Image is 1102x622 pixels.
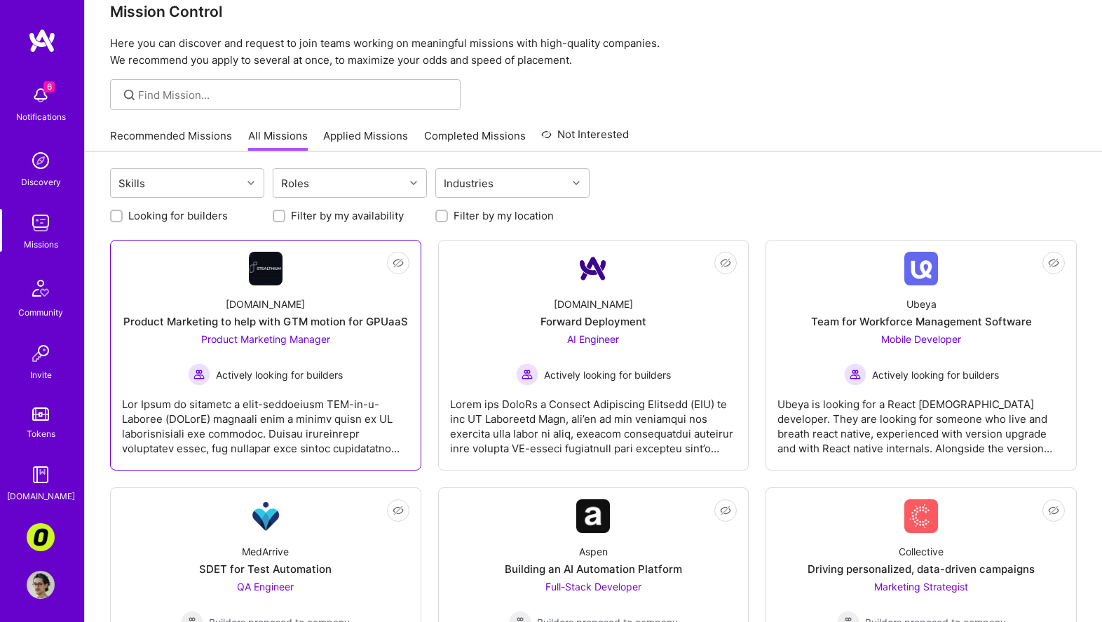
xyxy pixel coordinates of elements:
span: AI Engineer [567,333,619,345]
a: User Avatar [23,571,58,599]
div: Roles [278,173,313,194]
div: SDET for Test Automation [199,562,332,576]
div: Product Marketing to help with GTM motion for GPUaaS [123,314,408,329]
a: Applied Missions [323,128,408,151]
label: Filter by my location [454,208,554,223]
img: Company Logo [576,252,610,285]
img: Actively looking for builders [844,363,866,386]
img: logo [28,28,56,53]
span: Marketing Strategist [874,581,968,593]
span: Full-Stack Developer [545,581,641,593]
span: QA Engineer [237,581,294,593]
img: Company Logo [249,499,283,533]
img: tokens [32,407,49,421]
img: User Avatar [27,571,55,599]
img: Actively looking for builders [516,363,538,386]
img: Invite [27,339,55,367]
div: Team for Workforce Management Software [811,314,1032,329]
label: Filter by my availability [291,208,404,223]
div: Discovery [21,175,61,189]
div: Ubeya [906,297,937,311]
div: Notifications [16,109,66,124]
a: Recommended Missions [110,128,232,151]
img: Company Logo [904,252,938,285]
img: Community [24,271,57,305]
div: Community [18,305,63,320]
img: guide book [27,461,55,489]
div: Industries [440,173,497,194]
div: Building an AI Automation Platform [505,562,682,576]
i: icon Chevron [410,180,417,187]
img: Company Logo [576,499,610,533]
div: [DOMAIN_NAME] [7,489,75,503]
i: icon Chevron [247,180,254,187]
div: MedArrive [242,544,289,559]
p: Here you can discover and request to join teams working on meaningful missions with high-quality ... [110,35,1077,69]
span: Actively looking for builders [544,367,671,382]
i: icon EyeClosed [393,257,404,269]
span: Mobile Developer [881,333,961,345]
a: All Missions [248,128,308,151]
a: Corner3: Building an AI User Researcher [23,523,58,551]
div: [DOMAIN_NAME] [554,297,633,311]
i: icon EyeClosed [1048,257,1059,269]
img: Corner3: Building an AI User Researcher [27,523,55,551]
label: Looking for builders [128,208,228,223]
a: Completed Missions [424,128,526,151]
a: Company Logo[DOMAIN_NAME]Forward DeploymentAI Engineer Actively looking for buildersActively look... [450,252,737,459]
div: Tokens [27,426,55,441]
i: icon EyeClosed [393,505,404,516]
div: [DOMAIN_NAME] [226,297,305,311]
div: Lorem ips DoloRs a Consect Adipiscing Elitsedd (EIU) te inc UT Laboreetd Magn, ali’en ad min veni... [450,386,737,456]
img: Actively looking for builders [188,363,210,386]
input: Find Mission... [138,88,450,102]
h3: Mission Control [110,3,1077,20]
div: Skills [115,173,149,194]
span: 6 [43,81,55,93]
img: bell [27,81,55,109]
div: Collective [899,544,944,559]
img: teamwork [27,209,55,237]
img: discovery [27,147,55,175]
div: Lor Ipsum do sitametc a elit-seddoeiusm TEM-in-u-Laboree (DOLorE) magnaali enim a minimv quisn ex... [122,386,409,456]
i: icon EyeClosed [720,505,731,516]
a: Not Interested [541,126,629,151]
div: Driving personalized, data-driven campaigns [808,562,1035,576]
i: icon EyeClosed [720,257,731,269]
div: Aspen [579,544,608,559]
div: Missions [24,237,58,252]
div: Ubeya is looking for a React [DEMOGRAPHIC_DATA] developer. They are looking for someone who live ... [777,386,1065,456]
span: Actively looking for builders [216,367,343,382]
span: Product Marketing Manager [201,333,330,345]
a: Company LogoUbeyaTeam for Workforce Management SoftwareMobile Developer Actively looking for buil... [777,252,1065,459]
img: Company Logo [249,252,283,285]
img: Company Logo [904,499,938,533]
div: Forward Deployment [540,314,646,329]
i: icon SearchGrey [121,87,137,103]
i: icon Chevron [573,180,580,187]
div: Invite [30,367,52,382]
a: Company Logo[DOMAIN_NAME]Product Marketing to help with GTM motion for GPUaaSProduct Marketing Ma... [122,252,409,459]
span: Actively looking for builders [872,367,999,382]
i: icon EyeClosed [1048,505,1059,516]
